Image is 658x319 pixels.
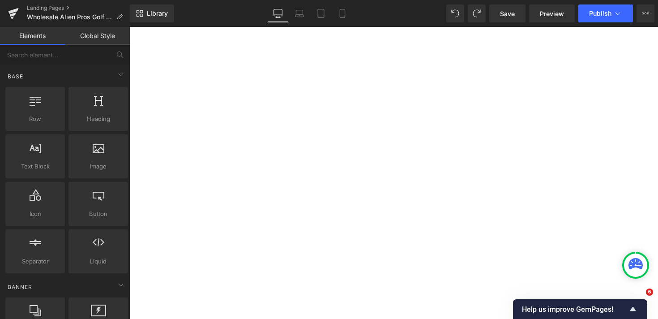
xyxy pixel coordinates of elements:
a: Landing Pages [27,4,130,12]
span: Button [71,209,125,219]
span: Save [500,9,515,18]
span: Liquid [71,257,125,266]
a: Global Style [65,27,130,45]
a: Preview [529,4,575,22]
button: Redo [468,4,486,22]
button: Undo [446,4,464,22]
span: Base [7,72,24,81]
span: Row [8,114,62,124]
span: Image [71,162,125,171]
a: Desktop [267,4,289,22]
a: New Library [130,4,174,22]
a: Laptop [289,4,310,22]
span: Text Block [8,162,62,171]
a: Mobile [332,4,353,22]
iframe: Intercom live chat [628,289,649,310]
span: Publish [589,10,611,17]
button: Publish [578,4,633,22]
span: Help us improve GemPages! [522,305,628,314]
span: Banner [7,283,33,291]
span: 6 [646,289,653,296]
button: More [637,4,654,22]
button: Show survey - Help us improve GemPages! [522,304,638,315]
span: Heading [71,114,125,124]
span: Separator [8,257,62,266]
span: Preview [540,9,564,18]
span: Wholesale Alien Pros Golf Grip Tape Special Offer [27,13,113,21]
a: Tablet [310,4,332,22]
span: Icon [8,209,62,219]
span: Library [147,9,168,17]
